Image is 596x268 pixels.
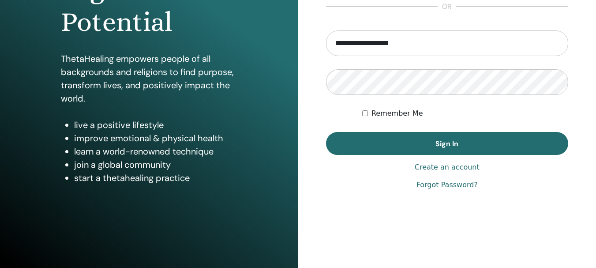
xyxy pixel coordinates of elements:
div: Keep me authenticated indefinitely or until I manually logout [362,108,568,119]
a: Forgot Password? [416,180,478,190]
button: Sign In [326,132,569,155]
a: Create an account [415,162,480,173]
li: improve emotional & physical health [74,132,237,145]
li: learn a world-renowned technique [74,145,237,158]
li: live a positive lifestyle [74,118,237,132]
span: Sign In [435,139,458,148]
li: join a global community [74,158,237,171]
p: ThetaHealing empowers people of all backgrounds and religions to find purpose, transform lives, a... [61,52,237,105]
label: Remember Me [371,108,423,119]
span: or [438,1,456,12]
li: start a thetahealing practice [74,171,237,185]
